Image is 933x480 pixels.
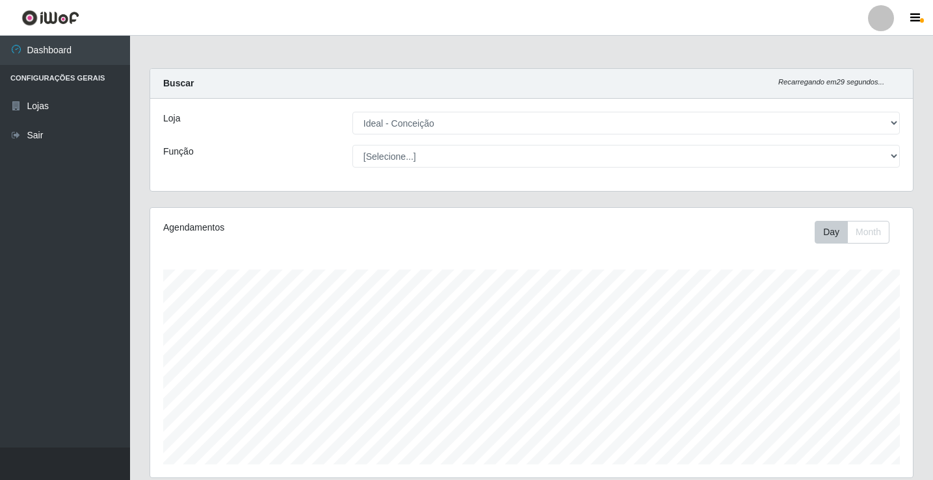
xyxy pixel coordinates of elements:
[815,221,900,244] div: Toolbar with button groups
[815,221,889,244] div: First group
[815,221,848,244] button: Day
[778,78,884,86] i: Recarregando em 29 segundos...
[163,145,194,158] label: Função
[163,112,180,125] label: Loja
[163,78,194,88] strong: Buscar
[847,221,889,244] button: Month
[21,10,79,26] img: CoreUI Logo
[163,221,459,234] div: Agendamentos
